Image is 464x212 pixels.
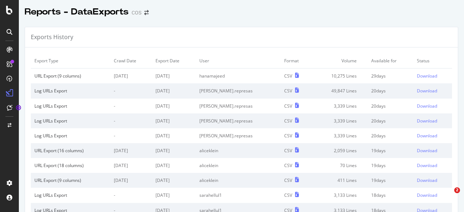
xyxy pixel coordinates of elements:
td: aliceklein [196,143,281,158]
a: Download [417,192,448,198]
td: [DATE] [152,158,196,173]
div: CSV [284,103,292,109]
td: 18 days [368,188,413,203]
div: Log URLs Export [34,192,107,198]
div: Download [417,162,437,169]
iframe: Intercom live chat [439,187,457,205]
td: [DATE] [110,173,152,188]
div: Download [417,88,437,94]
td: 20 days [368,83,413,98]
td: hanamajeed [196,68,281,84]
td: Status [413,53,452,68]
div: CSV [284,88,292,94]
td: - [110,83,152,98]
div: Log URLs Export [34,88,107,94]
td: 19 days [368,173,413,188]
a: Download [417,133,448,139]
td: 3,339 Lines [312,128,368,143]
div: Download [417,147,437,154]
div: COS [132,9,141,16]
a: Download [417,177,448,183]
td: 29 days [368,68,413,84]
div: Reports - DataExports [25,6,129,18]
td: 19 days [368,158,413,173]
td: - [110,113,152,128]
td: 3,133 Lines [312,188,368,203]
a: Download [417,103,448,109]
td: - [110,99,152,113]
td: - [110,188,152,203]
td: Available for [368,53,413,68]
td: 19 days [368,143,413,158]
a: Download [417,118,448,124]
td: [DATE] [110,158,152,173]
div: CSV [284,162,292,169]
td: [DATE] [110,68,152,84]
td: 49,847 Lines [312,83,368,98]
td: Format [281,53,312,68]
div: Download [417,177,437,183]
td: aliceklein [196,173,281,188]
div: Exports History [31,33,73,41]
td: [DATE] [152,188,196,203]
td: [PERSON_NAME].represas [196,113,281,128]
div: Log URLs Export [34,133,107,139]
td: 70 Lines [312,158,368,173]
a: Download [417,88,448,94]
td: - [110,128,152,143]
td: 3,339 Lines [312,99,368,113]
div: URL Export (9 columns) [34,177,107,183]
div: Download [417,118,437,124]
td: aliceklein [196,158,281,173]
div: CSV [284,118,292,124]
div: Download [417,192,437,198]
td: [DATE] [152,143,196,158]
div: URL Export (9 columns) [34,73,107,79]
td: 411 Lines [312,173,368,188]
div: Tooltip anchor [15,104,22,111]
td: sarahellul1 [196,188,281,203]
div: Download [417,103,437,109]
td: 20 days [368,113,413,128]
td: 20 days [368,128,413,143]
td: 10,275 Lines [312,68,368,84]
a: Download [417,162,448,169]
td: [DATE] [152,99,196,113]
div: Download [417,73,437,79]
td: [DATE] [152,83,196,98]
div: CSV [284,147,292,154]
div: URL Export (16 columns) [34,147,107,154]
div: URL Export (18 columns) [34,162,107,169]
td: Export Type [31,53,110,68]
td: User [196,53,281,68]
td: [PERSON_NAME].represas [196,99,281,113]
a: Download [417,73,448,79]
a: Download [417,147,448,154]
div: Download [417,133,437,139]
td: [DATE] [152,113,196,128]
td: [DATE] [110,143,152,158]
td: Crawl Date [110,53,152,68]
td: [DATE] [152,68,196,84]
td: Export Date [152,53,196,68]
div: CSV [284,177,292,183]
div: Log URLs Export [34,103,107,109]
div: CSV [284,192,292,198]
td: 2,059 Lines [312,143,368,158]
td: 3,339 Lines [312,113,368,128]
td: [PERSON_NAME].represas [196,83,281,98]
div: CSV [284,73,292,79]
td: [DATE] [152,128,196,143]
td: [DATE] [152,173,196,188]
td: Volume [312,53,368,68]
div: CSV [284,133,292,139]
td: 20 days [368,99,413,113]
span: 2 [454,187,460,193]
td: [PERSON_NAME].represas [196,128,281,143]
div: arrow-right-arrow-left [144,10,149,15]
div: Log URLs Export [34,118,107,124]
